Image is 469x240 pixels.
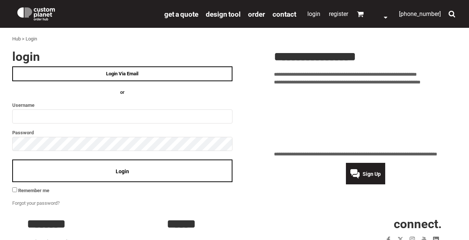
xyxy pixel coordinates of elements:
[399,10,441,17] span: [PHONE_NUMBER]
[12,200,60,206] a: Forgot your password?
[12,2,161,24] a: Custom Planet
[274,91,457,146] iframe: Customer reviews powered by Trustpilot
[248,10,265,19] span: order
[12,89,232,96] h4: OR
[106,71,138,76] span: Login Via Email
[307,218,442,230] h2: CONNECT.
[363,171,381,177] span: Sign Up
[273,10,296,19] span: Contact
[12,36,21,42] a: Hub
[307,10,320,17] a: Login
[116,168,129,174] span: Login
[12,187,17,192] input: Remember me
[26,35,37,43] div: Login
[18,188,49,193] span: Remember me
[12,66,232,81] a: Login Via Email
[164,10,198,18] a: get a quote
[206,10,241,18] a: design tool
[16,6,56,20] img: Custom Planet
[273,10,296,18] a: Contact
[164,10,198,19] span: get a quote
[12,128,232,137] label: Password
[206,10,241,19] span: design tool
[248,10,265,18] a: order
[12,50,232,63] h2: Login
[22,35,24,43] div: >
[329,10,348,17] a: Register
[12,101,232,109] label: Username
